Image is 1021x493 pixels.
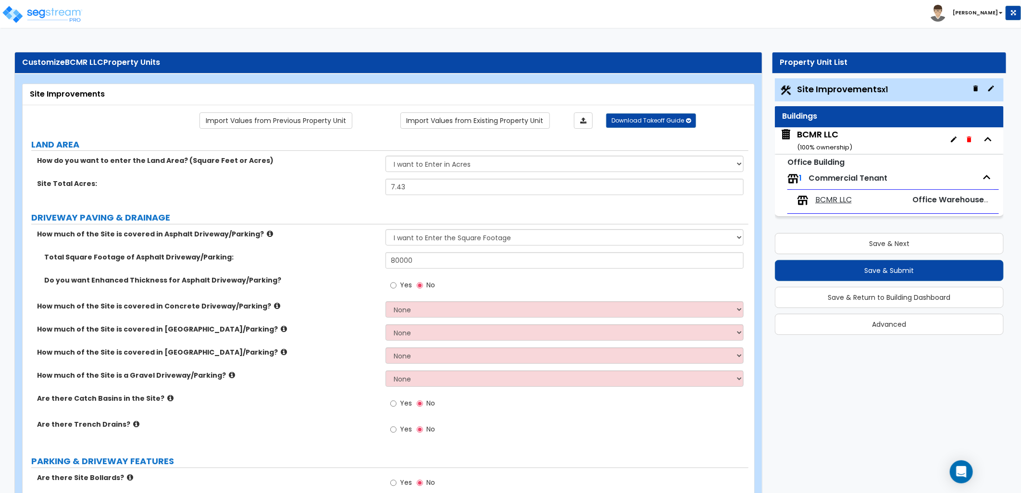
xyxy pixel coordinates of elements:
div: Open Intercom Messenger [950,460,973,483]
span: BCMR LLC [65,57,103,68]
button: Advanced [775,314,1004,335]
span: No [426,424,435,434]
img: tenants.png [797,195,809,206]
label: How do you want to enter the Land Area? (Square Feet or Acres) [37,156,378,165]
a: Import the dynamic attribute values from previous properties. [199,112,352,129]
label: LAND AREA [31,138,748,151]
label: How much of the Site is covered in [GEOGRAPHIC_DATA]/Parking? [37,324,378,334]
span: Yes [400,478,412,487]
label: Are there Site Bollards? [37,473,378,482]
label: PARKING & DRIVEWAY FEATURES [31,455,748,468]
i: click for more info! [267,230,273,237]
span: Commercial Tenant [809,173,887,184]
a: Import the dynamic attributes value through Excel sheet [574,112,593,129]
label: Do you want Enhanced Thickness for Asphalt Driveway/Parking? [44,275,378,285]
label: How much of the Site is covered in Concrete Driveway/Parking? [37,301,378,311]
input: Yes [390,280,397,291]
button: Save & Next [775,233,1004,254]
div: BCMR LLC [797,128,852,153]
span: Yes [400,280,412,290]
small: x1 [882,85,888,95]
span: Yes [400,424,412,434]
label: How much of the Site is covered in [GEOGRAPHIC_DATA]/Parking? [37,347,378,357]
label: How much of the Site is covered in Asphalt Driveway/Parking? [37,229,378,239]
input: Yes [390,398,397,409]
label: Are there Catch Basins in the Site? [37,394,378,403]
small: ( 100 % ownership) [797,143,852,152]
i: click for more info! [281,348,287,356]
input: No [417,398,423,409]
div: Site Improvements [30,89,747,100]
div: Property Unit List [780,57,999,68]
label: Total Square Footage of Asphalt Driveway/Parking: [44,252,378,262]
i: click for more info! [229,371,235,379]
span: Site Improvements [797,83,888,95]
input: No [417,478,423,488]
input: No [417,280,423,291]
i: click for more info! [274,302,280,309]
span: BCMR LLC [815,195,852,206]
i: click for more info! [281,325,287,333]
i: click for more info! [127,474,133,481]
span: Download Takeoff Guide [611,116,684,124]
a: Import the dynamic attribute values from existing properties. [400,112,550,129]
input: Yes [390,478,397,488]
button: Save & Return to Building Dashboard [775,287,1004,308]
img: avatar.png [930,5,946,22]
label: DRIVEWAY PAVING & DRAINAGE [31,211,748,224]
b: [PERSON_NAME] [953,9,998,16]
button: Download Takeoff Guide [606,113,696,128]
span: No [426,398,435,408]
span: 1 [799,173,802,184]
span: Office Warehouse Tenant [912,194,1014,205]
div: Customize Property Units [22,57,755,68]
span: Yes [400,398,412,408]
i: click for more info! [133,420,139,428]
label: How much of the Site is a Gravel Driveway/Parking? [37,370,378,380]
span: No [426,280,435,290]
span: BCMR LLC [780,128,852,153]
img: Construction.png [780,84,792,97]
div: Buildings [782,111,996,122]
input: Yes [390,424,397,435]
label: Site Total Acres: [37,179,378,188]
img: logo_pro_r.png [1,5,83,24]
i: click for more info! [167,394,174,402]
label: Are there Trench Drains? [37,419,378,429]
img: building.svg [780,128,792,141]
button: Save & Submit [775,260,1004,281]
img: tenants.png [787,173,799,185]
small: Office Building [787,157,845,168]
span: No [426,478,435,487]
input: No [417,424,423,435]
